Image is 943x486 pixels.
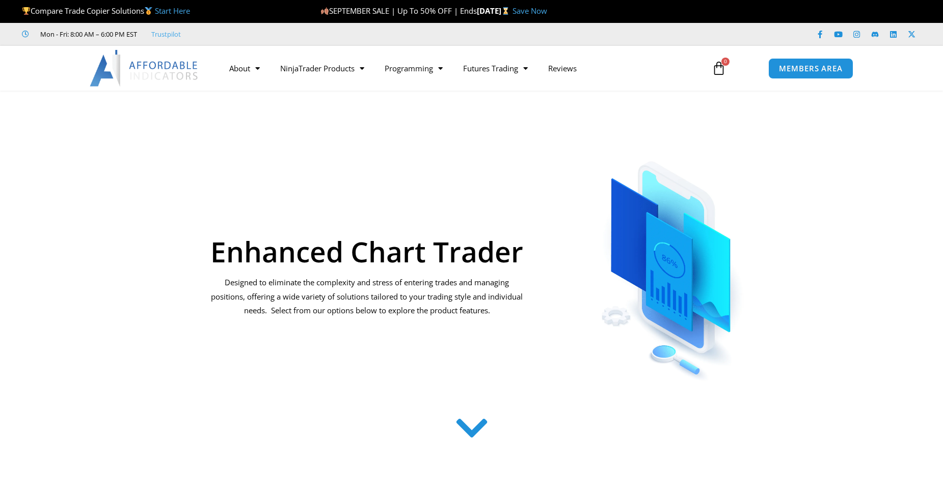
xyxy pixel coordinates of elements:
[453,57,538,80] a: Futures Trading
[210,276,524,318] p: Designed to eliminate the complexity and stress of entering trades and managing positions, offeri...
[477,6,512,16] strong: [DATE]
[502,7,509,15] img: ⌛
[38,28,137,40] span: Mon - Fri: 8:00 AM – 6:00 PM EST
[374,57,453,80] a: Programming
[321,7,329,15] img: 🍂
[219,57,700,80] nav: Menu
[768,58,853,79] a: MEMBERS AREA
[210,237,524,265] h1: Enhanced Chart Trader
[219,57,270,80] a: About
[779,65,843,72] span: MEMBERS AREA
[513,6,547,16] a: Save Now
[696,53,741,83] a: 0
[90,50,199,87] img: LogoAI | Affordable Indicators – NinjaTrader
[320,6,477,16] span: SEPTEMBER SALE | Up To 50% OFF | Ends
[270,57,374,80] a: NinjaTrader Products
[155,6,190,16] a: Start Here
[22,7,30,15] img: 🏆
[538,57,587,80] a: Reviews
[721,58,730,66] span: 0
[151,28,181,40] a: Trustpilot
[22,6,190,16] span: Compare Trade Copier Solutions
[145,7,152,15] img: 🥇
[568,137,776,385] img: ChartTrader | Affordable Indicators – NinjaTrader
